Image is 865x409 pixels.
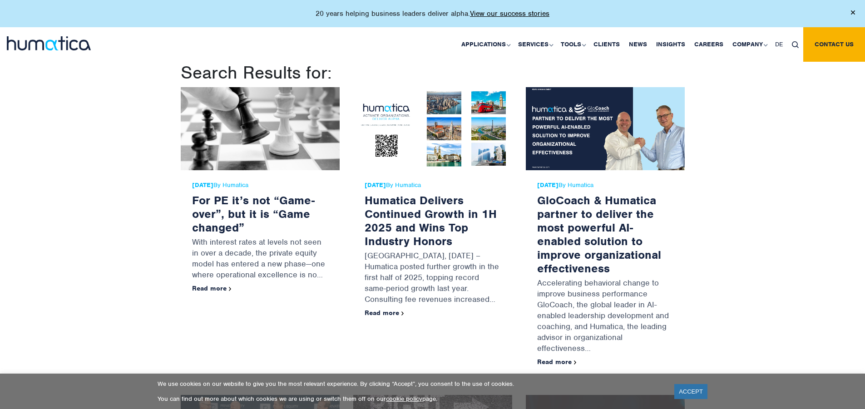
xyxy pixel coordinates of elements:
a: Tools [556,27,589,62]
a: Clients [589,27,624,62]
a: Read more [192,284,232,292]
a: Careers [690,27,728,62]
a: View our success stories [470,9,549,18]
a: Services [514,27,556,62]
h1: Search Results for: [181,62,685,84]
p: With interest rates at levels not seen in over a decade, the private equity model has entered a n... [192,234,328,285]
a: For PE it’s not “Game-over”, but it is “Game changed” [192,193,315,235]
span: DE [775,40,783,48]
p: [GEOGRAPHIC_DATA], [DATE] – Humatica posted further growth in the first half of 2025, topping rec... [365,248,501,309]
img: search_icon [792,41,799,48]
a: Read more [537,358,577,366]
p: Accelerating behavioral change to improve business performance GloCoach, the global leader in AI-... [537,275,673,358]
img: GloCoach & Humatica partner to deliver the most powerful AI-enabled solution to improve organizat... [526,87,685,170]
strong: [DATE] [537,181,559,189]
a: Humatica Delivers Continued Growth in 1H 2025 and Wins Top Industry Honors [365,193,497,248]
strong: [DATE] [192,181,213,189]
p: 20 years helping business leaders deliver alpha. [316,9,549,18]
img: arrowicon [401,311,404,315]
a: DE [771,27,787,62]
img: arrowicon [229,287,232,291]
img: For PE it’s not “Game-over”, but it is “Game changed” [181,87,340,170]
a: Contact us [803,27,865,62]
a: Insights [652,27,690,62]
span: By Humatica [537,182,673,189]
a: Read more [365,309,404,317]
a: GloCoach & Humatica partner to deliver the most powerful AI-enabled solution to improve organizat... [537,193,661,276]
img: logo [7,36,91,50]
strong: [DATE] [365,181,386,189]
img: arrowicon [574,360,577,365]
span: By Humatica [192,182,328,189]
p: We use cookies on our website to give you the most relevant experience. By clicking “Accept”, you... [158,380,663,388]
img: Humatica Delivers Continued Growth in 1H 2025 and Wins Top Industry Honors [353,87,512,170]
span: By Humatica [365,182,501,189]
a: ACCEPT [674,384,707,399]
p: You can find out more about which cookies we are using or switch them off on our page. [158,395,663,403]
a: cookie policy [386,395,422,403]
a: Company [728,27,771,62]
a: News [624,27,652,62]
a: Applications [457,27,514,62]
